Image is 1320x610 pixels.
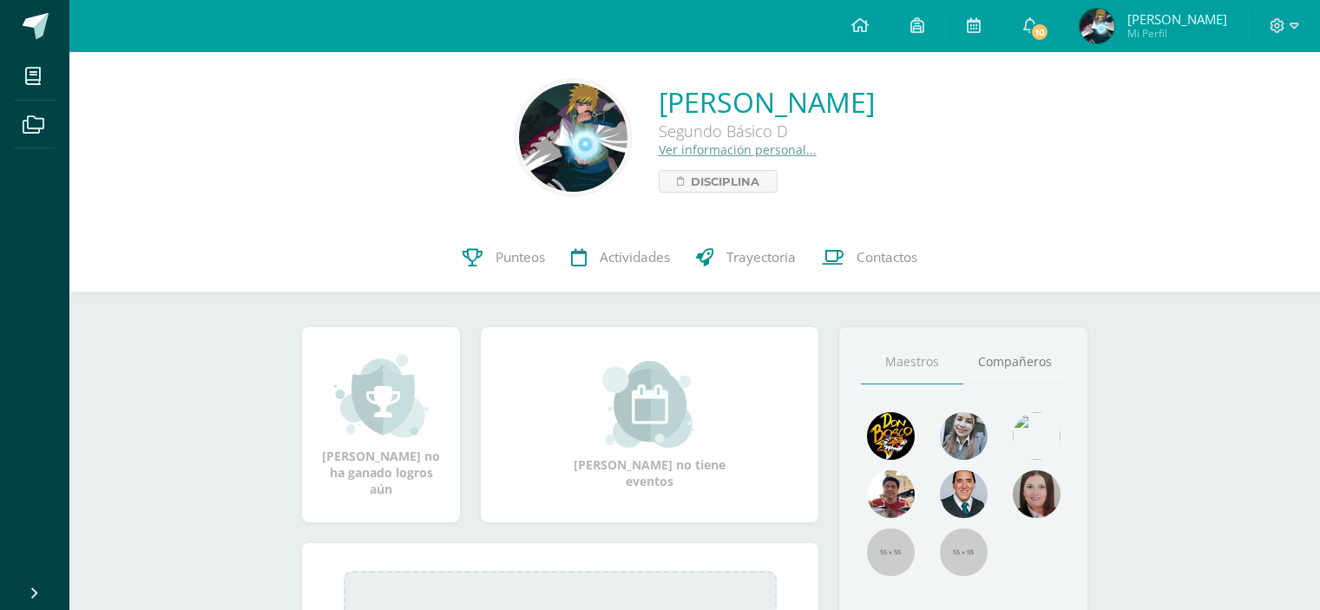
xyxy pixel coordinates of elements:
img: 29fc2a48271e3f3676cb2cb292ff2552.png [867,412,915,460]
img: 55x55 [940,528,988,576]
span: Contactos [857,248,917,266]
a: Ver información personal... [659,141,817,158]
span: Mi Perfil [1127,26,1227,41]
img: 113de08f92fcec3dd5f42b5e50acf197.png [1080,9,1114,43]
div: [PERSON_NAME] no ha ganado logros aún [319,352,443,497]
span: Trayectoria [726,248,796,266]
div: [PERSON_NAME] no tiene eventos [563,361,737,489]
a: [PERSON_NAME] [659,83,875,121]
span: Actividades [600,248,670,266]
a: Punteos [450,223,558,292]
img: achievement_small.png [334,352,429,439]
a: Actividades [558,223,683,292]
img: 038609dc5d5ab6a3343bd709a35f3389.png [519,83,627,192]
div: Segundo Básico D [659,121,875,141]
img: event_small.png [602,361,697,448]
a: Compañeros [963,340,1066,384]
img: eec80b72a0218df6e1b0c014193c2b59.png [940,470,988,518]
span: [PERSON_NAME] [1127,10,1227,28]
a: Maestros [861,340,963,384]
span: Punteos [496,248,545,266]
a: Disciplina [659,170,778,193]
span: 10 [1030,23,1049,42]
img: c25c8a4a46aeab7e345bf0f34826bacf.png [1013,412,1061,460]
img: 55x55 [867,528,915,576]
img: 45bd7986b8947ad7e5894cbc9b781108.png [940,412,988,460]
a: Trayectoria [683,223,809,292]
img: 67c3d6f6ad1c930a517675cdc903f95f.png [1013,470,1061,518]
img: 11152eb22ca3048aebc25a5ecf6973a7.png [867,470,915,518]
a: Contactos [809,223,930,292]
span: Disciplina [691,171,759,192]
